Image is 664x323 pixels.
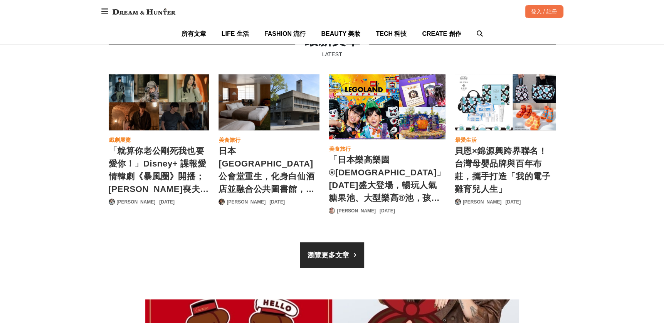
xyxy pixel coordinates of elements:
span: BEAUTY 美妝 [321,30,360,37]
a: FASHION 流行 [264,24,306,44]
span: LIFE 生活 [222,30,249,37]
div: [DATE] [380,207,395,214]
a: 美食旅行 [219,135,241,145]
div: [DATE] [505,199,521,205]
a: 所有文章 [182,24,206,44]
span: FASHION 流行 [264,30,306,37]
div: 瀏覽更多文章 [308,250,349,260]
div: [DATE] [269,199,285,205]
div: 登入 / 註冊 [525,5,563,18]
img: Dream & Hunter [109,5,179,19]
a: [PERSON_NAME] [337,207,376,214]
a: LIFE 生活 [222,24,249,44]
a: [PERSON_NAME] [463,199,502,205]
a: 戲劇展覽 [109,135,131,145]
span: CREATE 創作 [422,30,461,37]
a: Avatar [219,199,225,205]
a: 「就算你老公剛死我也要愛你！」Disney+ 諜報愛情韓劇《暴風圈》開播；全智賢剛喪夫、姜棟元直球追愛，Threads超狗血對話引熱議 [109,74,210,131]
a: Avatar [109,199,115,205]
a: [PERSON_NAME] [117,199,156,205]
a: 貝恩×錦源興跨界聯名！台灣母嬰品牌與百年布莊，攜手打造「我的電子雞育兒人生」 [455,74,556,131]
img: Avatar [455,199,461,204]
a: 美食旅行 [329,144,351,153]
div: 戲劇展覽 [109,136,131,144]
a: 瀏覽更多文章 [300,242,364,268]
span: 所有文章 [182,30,206,37]
span: TECH 科技 [376,30,407,37]
a: Avatar [455,199,461,205]
div: LATEST [304,50,360,59]
a: CREATE 創作 [422,24,461,44]
img: Avatar [109,199,114,204]
div: 美食旅行 [219,136,240,144]
a: 「就算你老公剛死我也要愛你！」Disney+ 諜報愛情韓劇《暴風圈》開播；[PERSON_NAME]喪夫、[PERSON_NAME]追愛，Threads超狗血對話引熱議 [109,145,210,195]
a: 「日本樂高樂園®萬聖節派對」10月3日盛大登場，暢玩人氣糖果池、大型樂高®池，孩子們的變裝派對聖地就在這裡！ [329,74,445,140]
img: Avatar [329,208,335,213]
a: 日本伊賀上野市公會堂重生，化身白仙酒店並融合公共圖書館，成為現代主義建築再生的文化新地標 [219,74,319,131]
a: 最愛生活 [455,135,477,145]
a: [PERSON_NAME] [227,199,266,205]
a: 貝恩×錦源興跨界聯名！台灣母嬰品牌與百年布莊，攜手打造「我的電子雞育兒人生」 [455,145,556,195]
a: TECH 科技 [376,24,407,44]
div: 最愛生活 [455,136,477,144]
a: Avatar [329,207,335,214]
a: 「日本樂高樂園®[DEMOGRAPHIC_DATA]」[DATE]盛大登場，暢玩人氣糖果池、大型樂高®池，孩子們的變裝派對聖地就在這裡！ [329,153,445,204]
a: BEAUTY 美妝 [321,24,360,44]
img: Avatar [219,199,224,204]
div: [DATE] [159,199,175,205]
a: 日本[GEOGRAPHIC_DATA]公會堂重生，化身白仙酒店並融合公共圖書館，成為現代主義建築再生的文化新地標 [219,145,319,195]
